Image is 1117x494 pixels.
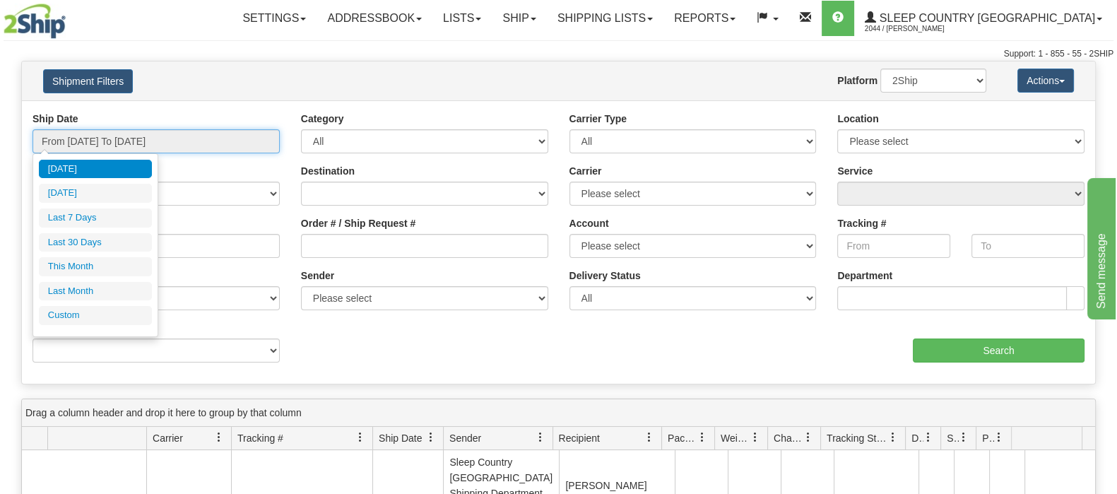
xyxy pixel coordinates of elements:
[32,112,78,126] label: Ship Date
[4,48,1113,60] div: Support: 1 - 855 - 55 - 2SHIP
[663,1,746,36] a: Reports
[419,425,443,449] a: Ship Date filter column settings
[837,112,878,126] label: Location
[854,1,1113,36] a: Sleep Country [GEOGRAPHIC_DATA] 2044 / [PERSON_NAME]
[982,431,994,445] span: Pickup Status
[449,431,481,445] span: Sender
[39,282,152,301] li: Last Month
[379,431,422,445] span: Ship Date
[911,431,923,445] span: Delivery Status
[569,164,602,178] label: Carrier
[301,164,355,178] label: Destination
[153,431,183,445] span: Carrier
[1085,175,1116,319] iframe: chat widget
[721,431,750,445] span: Weight
[881,425,905,449] a: Tracking Status filter column settings
[637,425,661,449] a: Recipient filter column settings
[913,339,1085,363] input: Search
[43,69,133,93] button: Shipment Filters
[39,184,152,203] li: [DATE]
[668,431,697,445] span: Packages
[865,22,971,36] span: 2044 / [PERSON_NAME]
[952,425,976,449] a: Shipment Issues filter column settings
[743,425,767,449] a: Weight filter column settings
[916,425,940,449] a: Delivery Status filter column settings
[39,208,152,228] li: Last 7 Days
[876,12,1095,24] span: Sleep Country [GEOGRAPHIC_DATA]
[207,425,231,449] a: Carrier filter column settings
[837,73,877,88] label: Platform
[837,269,892,283] label: Department
[301,216,416,230] label: Order # / Ship Request #
[947,431,959,445] span: Shipment Issues
[774,431,803,445] span: Charge
[301,269,334,283] label: Sender
[1017,69,1074,93] button: Actions
[796,425,820,449] a: Charge filter column settings
[547,1,663,36] a: Shipping lists
[837,216,886,230] label: Tracking #
[11,8,131,25] div: Send message
[837,164,873,178] label: Service
[4,4,66,39] img: logo2044.jpg
[569,112,627,126] label: Carrier Type
[39,160,152,179] li: [DATE]
[569,216,609,230] label: Account
[237,431,283,445] span: Tracking #
[317,1,432,36] a: Addressbook
[690,425,714,449] a: Packages filter column settings
[559,431,600,445] span: Recipient
[987,425,1011,449] a: Pickup Status filter column settings
[432,1,492,36] a: Lists
[39,306,152,325] li: Custom
[827,431,888,445] span: Tracking Status
[39,257,152,276] li: This Month
[492,1,546,36] a: Ship
[971,234,1085,258] input: To
[348,425,372,449] a: Tracking # filter column settings
[232,1,317,36] a: Settings
[22,399,1095,427] div: grid grouping header
[569,269,641,283] label: Delivery Status
[301,112,344,126] label: Category
[837,234,950,258] input: From
[39,233,152,252] li: Last 30 Days
[528,425,552,449] a: Sender filter column settings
